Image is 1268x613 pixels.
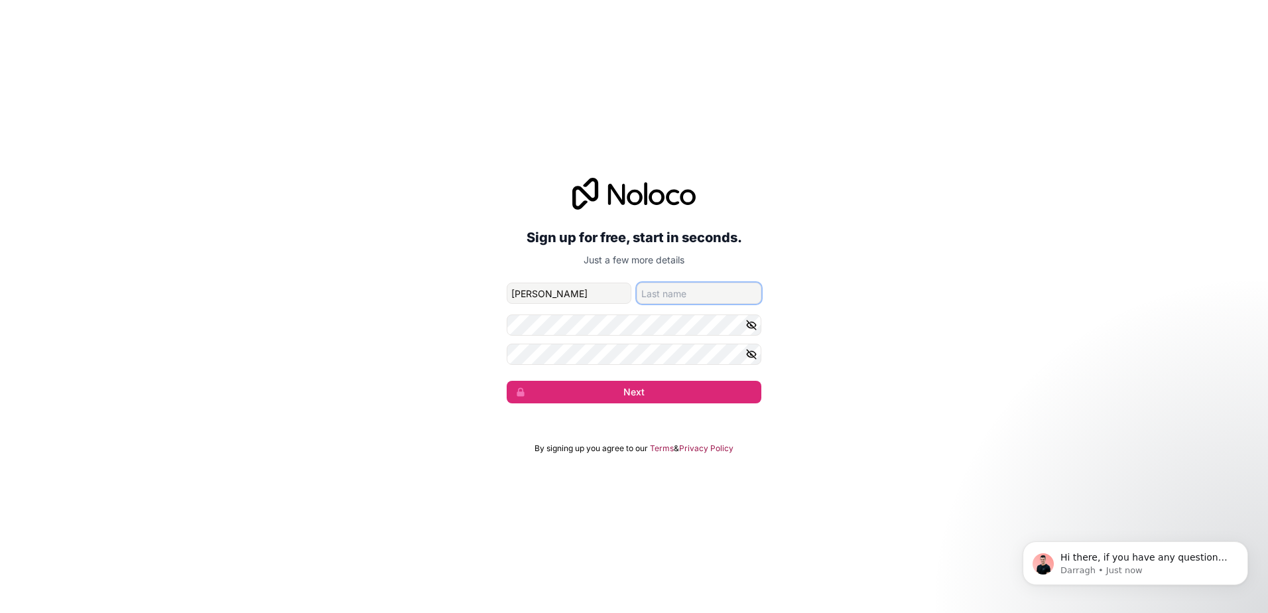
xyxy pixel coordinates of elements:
[507,226,761,249] h2: Sign up for free, start in seconds.
[679,443,733,454] a: Privacy Policy
[507,283,631,304] input: given-name
[535,443,648,454] span: By signing up you agree to our
[674,443,679,454] span: &
[507,381,761,403] button: Next
[507,344,761,365] input: Confirm password
[507,314,761,336] input: Password
[650,443,674,454] a: Terms
[637,283,761,304] input: family-name
[1003,513,1268,606] iframe: Intercom notifications message
[507,253,761,267] p: Just a few more details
